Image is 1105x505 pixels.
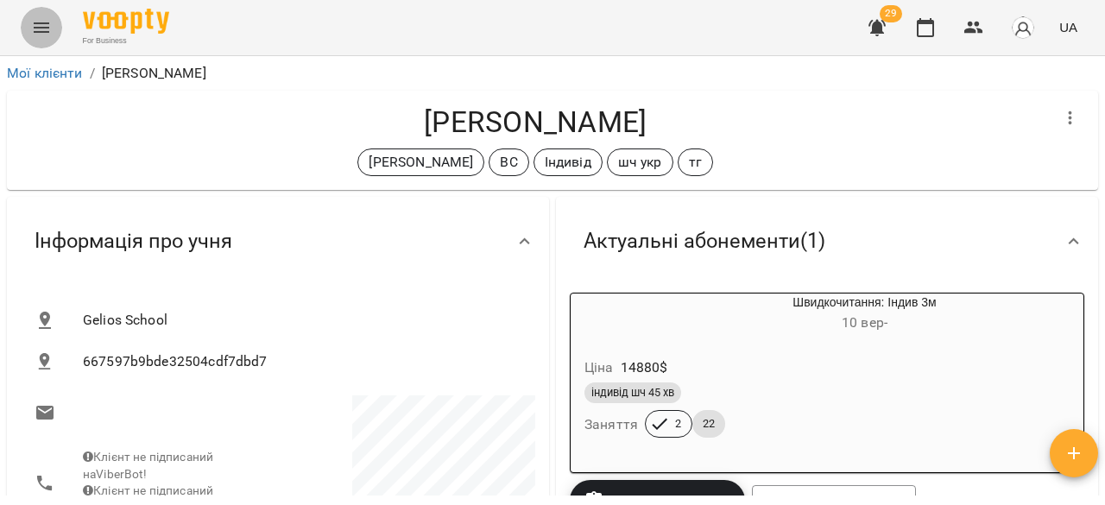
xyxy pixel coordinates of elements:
[607,148,673,176] div: шч укр
[83,310,521,331] span: Gelios School
[571,294,1076,458] button: Швидкочитання: Індив 3м10 вер- Ціна14880$індивід шч 45 хвЗаняття222
[654,294,1076,335] div: Швидкочитання: Індив 3м
[1059,18,1077,36] span: UA
[692,416,725,432] span: 22
[842,314,887,331] span: 10 вер -
[369,152,473,173] p: [PERSON_NAME]
[584,413,638,437] h6: Заняття
[665,416,691,432] span: 2
[584,356,614,380] h6: Ціна
[618,152,662,173] p: шч укр
[7,65,83,81] a: Мої клієнти
[1052,11,1084,43] button: UA
[678,148,713,176] div: тг
[90,63,95,84] li: /
[556,197,1098,286] div: Актуальні абонементи(1)
[571,294,654,335] div: Швидкочитання: Індив 3м
[102,63,206,84] p: [PERSON_NAME]
[534,148,603,176] div: Індивід
[7,197,549,286] div: Інформація про учня
[83,9,169,34] img: Voopty Logo
[545,152,591,173] p: Індивід
[83,450,213,481] span: Клієнт не підписаний на ViberBot!
[621,357,668,378] p: 14880 $
[357,148,484,176] div: [PERSON_NAME]
[489,148,528,176] div: ВС
[584,385,681,401] span: індивід шч 45 хв
[1011,16,1035,40] img: avatar_s.png
[35,228,232,255] span: Інформація про учня
[500,152,517,173] p: ВС
[584,228,825,255] span: Актуальні абонементи ( 1 )
[880,5,902,22] span: 29
[21,7,62,48] button: Menu
[689,152,702,173] p: тг
[21,104,1050,140] h4: [PERSON_NAME]
[83,351,521,372] span: 667597b9bde32504cdf7dbd7
[83,35,169,47] span: For Business
[7,63,1098,84] nav: breadcrumb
